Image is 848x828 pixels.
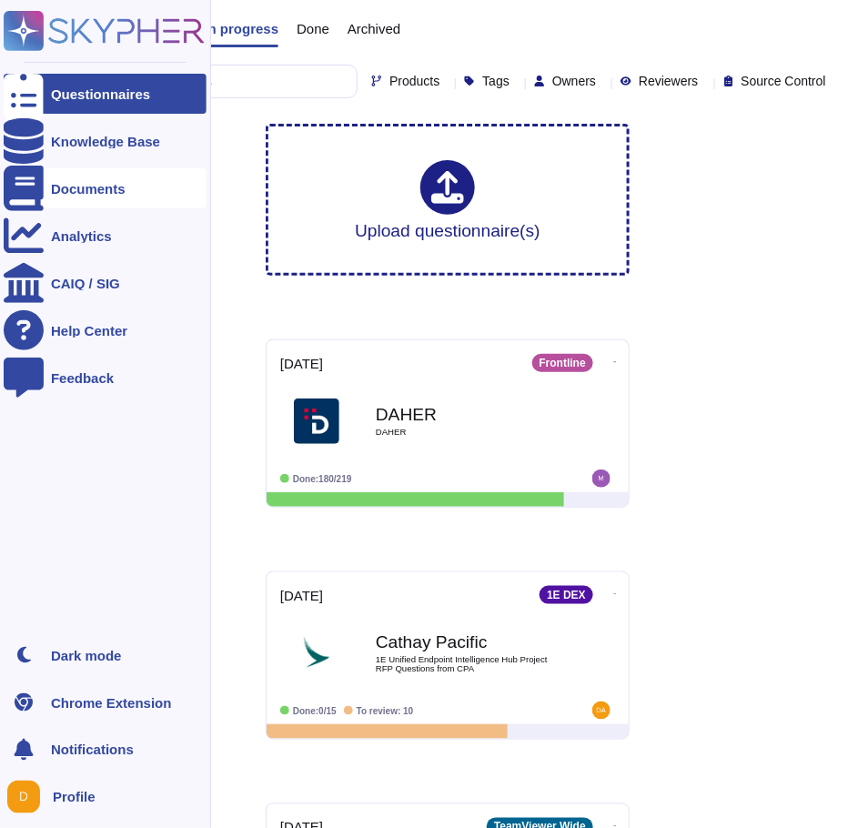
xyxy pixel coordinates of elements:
span: 1E Unified Endpoint Intelligence Hub Project RFP Questions from CPA [376,655,558,672]
div: Knowledge Base [51,135,160,148]
span: Profile [53,791,96,804]
span: Notifications [51,743,134,757]
a: Knowledge Base [4,121,207,161]
div: Dark mode [51,649,122,662]
span: Archived [348,22,400,35]
b: DAHER [376,406,558,423]
span: To review: 10 [357,706,414,716]
img: user [592,702,611,720]
img: Logo [294,399,339,444]
button: user [4,777,53,817]
a: CAIQ / SIG [4,263,207,303]
div: CAIQ / SIG [51,277,120,290]
span: Source Control [742,75,826,87]
div: 1E DEX [540,586,593,604]
div: Help Center [51,324,127,338]
a: Help Center [4,310,207,350]
span: Reviewers [639,75,698,87]
span: In progress [204,22,278,35]
b: Cathay Pacific [376,633,558,651]
span: Tags [482,75,510,87]
span: [DATE] [280,357,323,370]
span: DAHER [376,428,558,437]
div: Chrome Extension [51,696,172,710]
a: Analytics [4,216,207,256]
span: Products [389,75,439,87]
img: Logo [294,631,339,676]
span: Owners [552,75,596,87]
img: user [592,470,611,488]
span: Done: 0/15 [293,706,337,716]
div: Feedback [51,371,114,385]
div: Questionnaires [51,87,150,101]
span: Done [297,22,329,35]
div: Analytics [51,229,112,243]
a: Questionnaires [4,74,207,114]
div: Upload questionnaire(s) [355,160,540,239]
input: Search by keywords [72,66,357,97]
img: user [7,781,40,813]
span: Done: 180/219 [293,474,352,484]
div: Frontline [532,354,593,372]
a: Chrome Extension [4,682,207,722]
a: Feedback [4,358,207,398]
div: Documents [51,182,126,196]
a: Documents [4,168,207,208]
span: [DATE] [280,589,323,602]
